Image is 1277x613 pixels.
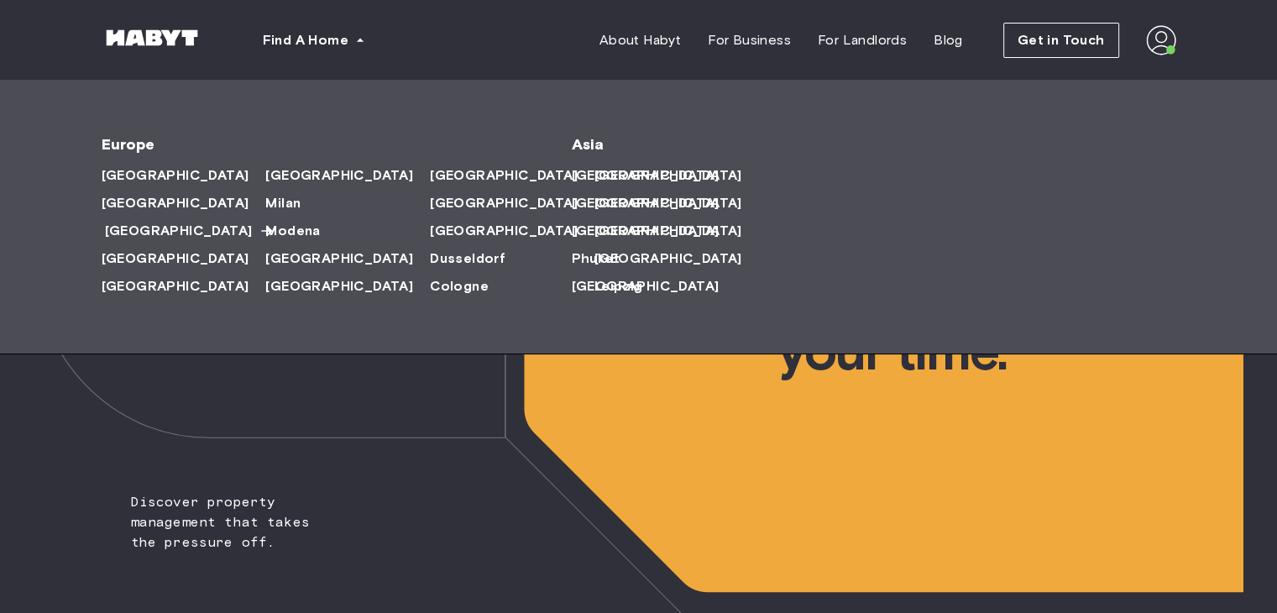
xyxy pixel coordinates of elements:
span: For Landlords [818,30,907,50]
span: About Habyt [599,30,681,50]
a: [GEOGRAPHIC_DATA] [572,221,736,241]
a: [GEOGRAPHIC_DATA] [572,193,736,213]
span: [GEOGRAPHIC_DATA] [102,165,249,186]
span: [GEOGRAPHIC_DATA] [572,193,720,213]
a: [GEOGRAPHIC_DATA] [430,165,594,186]
a: [GEOGRAPHIC_DATA] [265,249,430,269]
a: Modena [265,221,337,241]
a: [GEOGRAPHIC_DATA] [105,221,270,241]
a: [GEOGRAPHIC_DATA] [102,276,266,296]
a: [GEOGRAPHIC_DATA] [265,165,430,186]
span: For Business [708,30,791,50]
a: [GEOGRAPHIC_DATA] [265,276,430,296]
span: Asia [572,134,706,155]
span: Modena [265,221,320,241]
a: Phuket [572,249,636,269]
button: Find A Home [249,24,379,57]
a: Blog [920,24,976,57]
a: [GEOGRAPHIC_DATA] [102,249,266,269]
span: [GEOGRAPHIC_DATA] [105,221,253,241]
a: [GEOGRAPHIC_DATA] [572,165,736,186]
span: Phuket [572,249,620,269]
button: Get in Touch [1003,23,1119,58]
a: [GEOGRAPHIC_DATA] [594,221,759,241]
span: [GEOGRAPHIC_DATA] [102,249,249,269]
span: Dusseldorf [430,249,505,269]
span: [GEOGRAPHIC_DATA] [572,276,720,296]
span: [GEOGRAPHIC_DATA] [265,249,413,269]
span: [GEOGRAPHIC_DATA] [430,221,578,241]
span: [GEOGRAPHIC_DATA] [572,221,720,241]
span: Find A Home [263,30,348,50]
a: [GEOGRAPHIC_DATA] [102,193,266,213]
a: About Habyt [586,24,694,57]
a: [GEOGRAPHIC_DATA] [594,193,759,213]
a: [GEOGRAPHIC_DATA] [594,249,759,269]
span: [GEOGRAPHIC_DATA] [102,276,249,296]
span: [GEOGRAPHIC_DATA] [265,276,413,296]
span: Get in Touch [1018,30,1105,50]
span: [GEOGRAPHIC_DATA] [430,165,578,186]
a: For Business [694,24,804,57]
span: [GEOGRAPHIC_DATA] [572,165,720,186]
span: [GEOGRAPHIC_DATA] [265,165,413,186]
a: [GEOGRAPHIC_DATA] [430,221,594,241]
span: Blog [934,30,963,50]
span: Europe [102,134,518,155]
span: [GEOGRAPHIC_DATA] [594,249,742,269]
img: avatar [1146,25,1176,55]
a: [GEOGRAPHIC_DATA] [102,165,266,186]
span: Cologne [430,276,489,296]
span: Milan [265,193,301,213]
img: Habyt [102,29,202,46]
span: [GEOGRAPHIC_DATA] [102,193,249,213]
span: [GEOGRAPHIC_DATA] [430,193,578,213]
a: Milan [265,193,317,213]
a: [GEOGRAPHIC_DATA] [572,276,736,296]
a: For Landlords [804,24,920,57]
a: [GEOGRAPHIC_DATA] [430,193,594,213]
a: Cologne [430,276,505,296]
a: Dusseldorf [430,249,522,269]
a: [GEOGRAPHIC_DATA] [594,165,759,186]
